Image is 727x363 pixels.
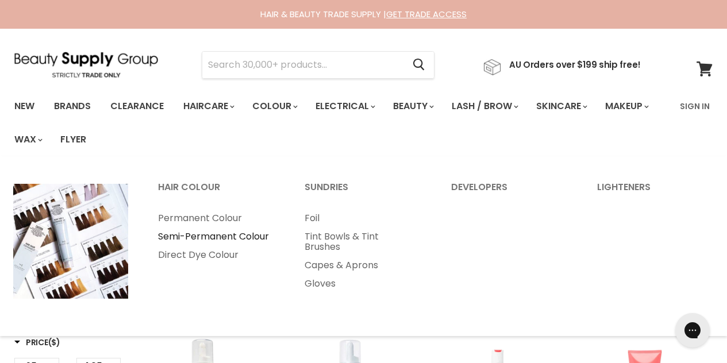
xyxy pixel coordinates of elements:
[144,227,288,246] a: Semi-Permanent Colour
[583,178,727,207] a: Lighteners
[144,178,288,207] a: Hair Colour
[202,51,434,79] form: Product
[144,246,288,264] a: Direct Dye Colour
[290,227,434,256] a: Tint Bowls & Tint Brushes
[6,90,673,156] ul: Main menu
[144,209,288,227] a: Permanent Colour
[45,94,99,118] a: Brands
[14,337,60,348] h3: Price($)
[144,209,288,264] ul: Main menu
[52,128,95,152] a: Flyer
[290,209,434,227] a: Foil
[307,94,382,118] a: Electrical
[290,256,434,275] a: Capes & Aprons
[290,209,434,293] ul: Main menu
[443,94,525,118] a: Lash / Brow
[202,52,403,78] input: Search
[670,309,716,352] iframe: Gorgias live chat messenger
[48,337,60,348] span: ($)
[14,337,60,348] span: Price
[6,128,49,152] a: Wax
[290,178,434,207] a: Sundries
[384,94,441,118] a: Beauty
[102,94,172,118] a: Clearance
[437,178,581,207] a: Developers
[290,275,434,293] a: Gloves
[597,94,656,118] a: Makeup
[175,94,241,118] a: Haircare
[244,94,305,118] a: Colour
[403,52,434,78] button: Search
[528,94,594,118] a: Skincare
[386,8,467,20] a: GET TRADE ACCESS
[6,94,43,118] a: New
[673,94,717,118] a: Sign In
